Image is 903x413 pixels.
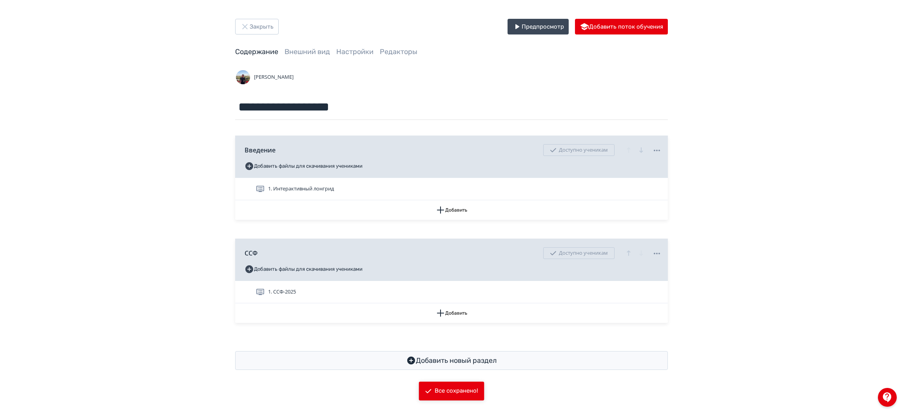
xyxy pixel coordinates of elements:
[285,47,330,56] a: Внешний вид
[235,19,279,34] button: Закрыть
[543,144,615,156] div: Доступно ученикам
[245,145,276,155] span: Введение
[245,263,363,275] button: Добавить файлы для скачивания учениками
[235,47,278,56] a: Содержание
[575,19,668,34] button: Добавить поток обучения
[235,281,668,303] div: 1. ССФ-2025
[245,248,257,258] span: ССФ
[235,303,668,323] button: Добавить
[336,47,374,56] a: Настройки
[235,178,668,200] div: 1. Интерактивный лонгрид
[235,351,668,370] button: Добавить новый раздел
[380,47,417,56] a: Редакторы
[235,69,251,85] img: Avatar
[235,200,668,220] button: Добавить
[254,73,294,81] span: [PERSON_NAME]
[435,387,478,395] div: Все сохранено!
[245,160,363,172] button: Добавить файлы для скачивания учениками
[268,185,334,193] span: 1. Интерактивный лонгрид
[508,19,569,34] button: Предпросмотр
[543,247,615,259] div: Доступно ученикам
[268,288,296,296] span: 1. ССФ-2025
